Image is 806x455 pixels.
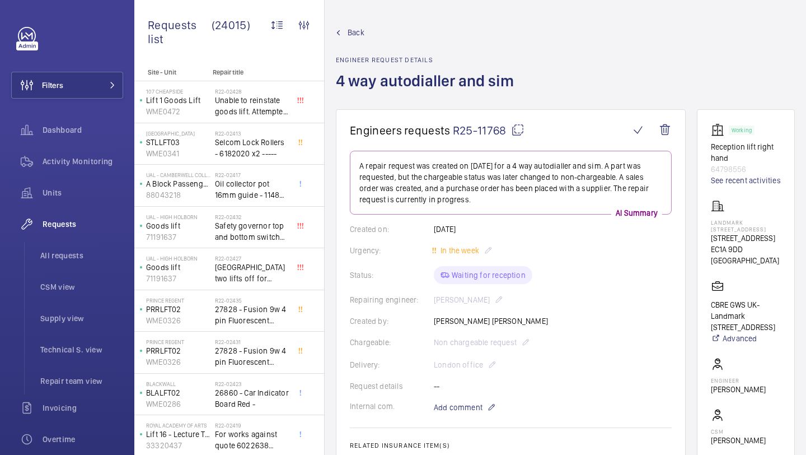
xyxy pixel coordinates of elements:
[146,338,210,345] p: Prince Regent
[359,160,662,205] p: A repair request was created on [DATE] for a 4 way autodialler and sim. A part was requested, but...
[146,130,210,137] p: [GEOGRAPHIC_DATA]
[711,175,781,186] a: See recent activities
[146,380,210,387] p: Blackwall
[215,171,289,178] h2: R22-02417
[146,398,210,410] p: WME0286
[711,333,781,344] a: Advanced
[146,356,210,368] p: WME0326
[215,95,289,117] span: Unable to reinstate goods lift. Attempted to swap control boards with PL2, no difference. Technic...
[348,27,364,38] span: Back
[215,429,289,451] span: For works against quote 6022638 @£2197.00
[711,244,781,266] p: EC1A 9DD [GEOGRAPHIC_DATA]
[146,231,210,243] p: 71191637
[711,219,781,233] p: Landmark [STREET_ADDRESS]
[146,88,210,95] p: 107 Cheapside
[43,434,123,445] span: Overtime
[215,304,289,326] span: 27828 - Fusion 9w 4 pin Fluorescent Lamp / Bulb - Used on Prince regent lift No2 car top test con...
[40,375,123,387] span: Repair team view
[43,402,123,414] span: Invoicing
[43,187,123,198] span: Units
[40,344,123,355] span: Technical S. view
[215,130,289,137] h2: R22-02413
[213,68,287,76] p: Repair title
[611,207,662,219] p: AI Summary
[146,171,210,178] p: UAL - Camberwell College of Arts
[215,297,289,304] h2: R22-02435
[215,255,289,262] h2: R22-02427
[336,56,521,64] h2: Engineer request details
[42,80,63,91] span: Filters
[40,313,123,324] span: Supply view
[711,233,781,244] p: [STREET_ADDRESS]
[146,220,210,231] p: Goods lift
[453,123,524,137] span: R25-11768
[215,345,289,368] span: 27828 - Fusion 9w 4 pin Fluorescent Lamp / Bulb - Used on Prince regent lift No2 car top test con...
[43,219,123,230] span: Requests
[146,429,210,440] p: Lift 16 - Lecture Theater Disabled Lift ([PERSON_NAME]) ([GEOGRAPHIC_DATA] )
[40,250,123,261] span: All requests
[146,262,210,273] p: Goods lift
[215,220,289,243] span: Safety governor top and bottom switches not working from an immediate defect. Lift passenger lift...
[146,213,210,220] p: UAL - High Holborn
[711,141,781,164] p: Reception lift right hand
[146,315,210,326] p: WME0326
[215,213,289,220] h2: R22-02432
[711,384,766,395] p: [PERSON_NAME]
[732,128,752,132] p: Working
[146,345,210,356] p: PRRLFT02
[43,124,123,136] span: Dashboard
[146,440,210,451] p: 33320437
[215,422,289,429] h2: R22-02419
[336,71,521,109] h1: 4 way autodialler and sim
[146,178,210,189] p: A Block Passenger Lift 2 (B) L/H
[146,422,210,429] p: royal academy of arts
[215,137,289,159] span: Selcom Lock Rollers - 6182020 x2 -----
[215,88,289,95] h2: R22-02428
[711,428,766,435] p: CSM
[134,68,208,76] p: Site - Unit
[11,72,123,99] button: Filters
[711,377,766,384] p: Engineer
[215,338,289,345] h2: R22-02431
[215,380,289,387] h2: R22-02423
[215,387,289,410] span: 26860 - Car Indicator Board Red -
[711,299,781,333] p: CBRE GWS UK- Landmark [STREET_ADDRESS]
[146,304,210,315] p: PRRLFT02
[146,106,210,117] p: WME0472
[40,281,123,292] span: CSM view
[146,297,210,304] p: Prince Regent
[350,442,672,449] h2: Related insurance item(s)
[434,402,482,413] span: Add comment
[146,387,210,398] p: BLALFT02
[215,178,289,201] span: Oil collector pot 16mm guide - 11482 x2
[43,156,123,167] span: Activity Monitoring
[711,435,766,446] p: [PERSON_NAME]
[146,95,210,106] p: Lift 1 Goods Lift
[146,273,210,284] p: 71191637
[146,255,210,262] p: UAL - High Holborn
[146,189,210,201] p: 88043218
[146,148,210,159] p: WME0341
[215,262,289,284] span: [GEOGRAPHIC_DATA] two lifts off for safety governor rope switches at top and bottom. Immediate de...
[350,123,451,137] span: Engineers requests
[711,164,781,175] p: 64798556
[146,137,210,148] p: STLLFT03
[148,18,212,46] span: Requests list
[711,123,729,137] img: elevator.svg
